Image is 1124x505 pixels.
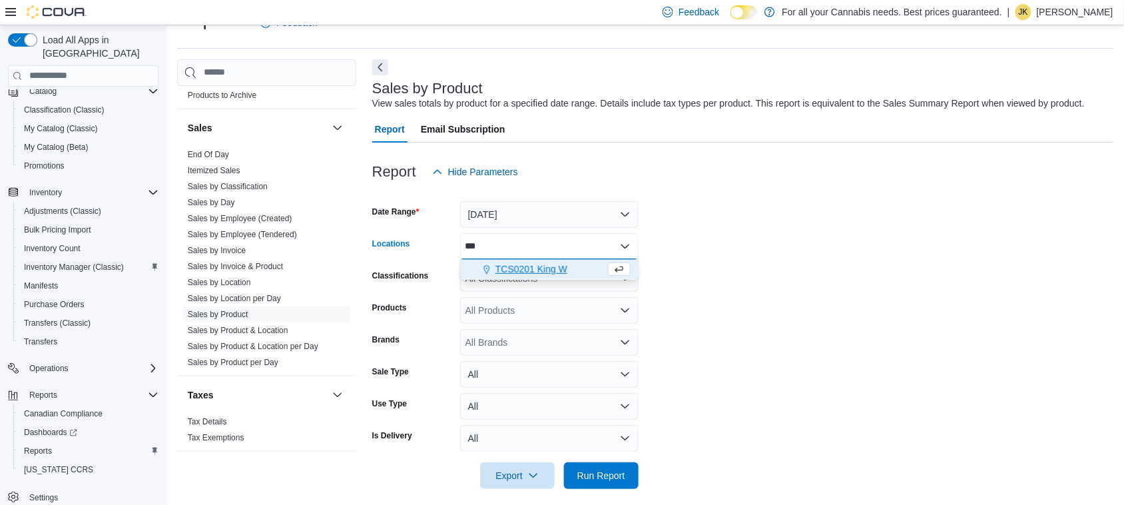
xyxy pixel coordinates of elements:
a: Manifests [19,278,63,294]
a: Sales by Day [188,198,235,207]
button: Taxes [330,387,346,403]
span: Manifests [24,280,58,291]
img: Cova [27,5,87,19]
a: Bulk Pricing Import [19,222,97,238]
div: View sales totals by product for a specified date range. Details include tax types per product. T... [372,97,1085,111]
button: All [460,393,639,420]
span: Sales by Location [188,277,251,288]
h3: Sales by Product [372,81,483,97]
a: Sales by Employee (Tendered) [188,230,297,239]
span: Canadian Compliance [24,408,103,419]
button: Inventory [3,183,164,202]
span: Purchase Orders [24,299,85,310]
a: Sales by Classification [188,182,268,191]
span: Operations [29,363,69,374]
span: My Catalog (Beta) [19,139,158,155]
span: Transfers (Classic) [19,315,158,331]
span: Dashboards [19,424,158,440]
span: Sales by Location per Day [188,293,281,304]
div: Jennifer Kinzie [1015,4,1031,20]
a: Tax Details [188,417,227,426]
span: Sales by Day [188,197,235,208]
a: Dashboards [13,423,164,442]
span: Inventory Count [24,243,81,254]
a: My Catalog (Classic) [19,121,103,137]
input: Dark Mode [730,5,758,19]
button: My Catalog (Classic) [13,119,164,138]
button: Bulk Pricing Import [13,221,164,239]
button: Promotions [13,157,164,175]
a: Sales by Product per Day [188,358,278,367]
span: My Catalog (Beta) [24,142,89,153]
span: Hide Parameters [448,165,518,179]
button: Operations [3,359,164,378]
h3: Report [372,164,416,180]
span: Washington CCRS [19,462,158,478]
span: Feedback [679,5,719,19]
span: Inventory [24,185,158,201]
span: Tax Details [188,416,227,427]
span: Reports [19,443,158,459]
a: Sales by Product & Location [188,326,288,335]
a: End Of Day [188,150,229,159]
span: Settings [24,488,158,505]
span: My Catalog (Classic) [24,123,98,134]
a: Purchase Orders [19,296,90,312]
span: Tax Exemptions [188,432,244,443]
span: Classification (Classic) [19,102,158,118]
span: JK [1019,4,1028,20]
label: Brands [372,334,400,345]
span: Dashboards [24,427,77,438]
span: Transfers [24,336,57,347]
span: Operations [24,360,158,376]
span: Sales by Classification [188,181,268,192]
a: Inventory Manager (Classic) [19,259,129,275]
button: Run Report [564,462,639,489]
button: Open list of options [620,337,631,348]
button: Catalog [24,83,62,99]
a: Adjustments (Classic) [19,203,107,219]
span: Purchase Orders [19,296,158,312]
button: Next [372,59,388,75]
span: End Of Day [188,149,229,160]
a: Sales by Location [188,278,251,287]
label: Is Delivery [372,430,412,441]
span: Sales by Product [188,309,248,320]
a: [US_STATE] CCRS [19,462,99,478]
button: Purchase Orders [13,295,164,314]
label: Date Range [372,207,420,217]
button: Inventory [24,185,67,201]
label: Sale Type [372,366,409,377]
span: Sales by Employee (Tendered) [188,229,297,240]
button: Adjustments (Classic) [13,202,164,221]
span: Transfers [19,334,158,350]
button: Canadian Compliance [13,404,164,423]
button: Catalog [3,82,164,101]
a: Dashboards [19,424,83,440]
span: Report [375,116,405,143]
a: Sales by Product & Location per Day [188,342,318,351]
div: Taxes [177,414,356,451]
span: Sales by Invoice & Product [188,261,283,272]
div: Choose from the following options [460,260,639,279]
label: Locations [372,239,410,249]
h3: Sales [188,121,212,135]
span: Reports [24,446,52,456]
span: Email Subscription [421,116,505,143]
label: Use Type [372,398,407,409]
span: Reports [24,387,158,403]
div: Sales [177,147,356,376]
button: Inventory Manager (Classic) [13,258,164,276]
p: [PERSON_NAME] [1037,4,1113,20]
span: [US_STATE] CCRS [24,464,93,475]
span: Bulk Pricing Import [24,225,91,235]
p: | [1007,4,1010,20]
a: Transfers [19,334,63,350]
a: Products to Archive [188,91,256,100]
button: Transfers (Classic) [13,314,164,332]
span: TCS0201 King W [495,262,567,276]
a: Sales by Invoice [188,246,246,255]
a: Sales by Employee (Created) [188,214,292,223]
a: Transfers (Classic) [19,315,96,331]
